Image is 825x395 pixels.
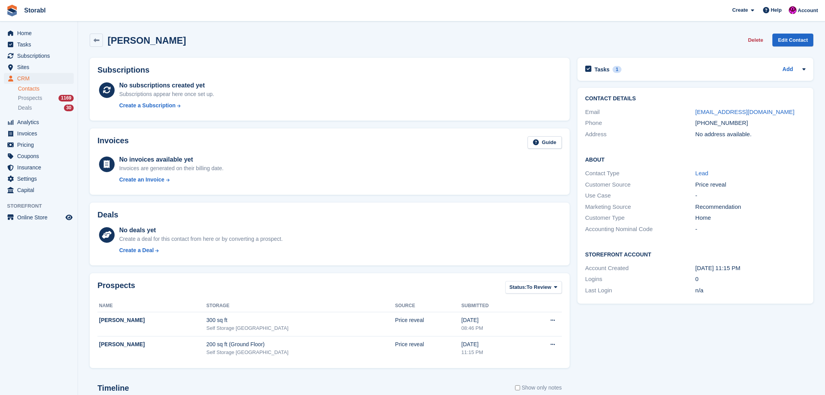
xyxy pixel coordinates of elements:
div: Create a Subscription [119,101,176,110]
img: stora-icon-8386f47178a22dfd0bd8f6a31ec36ba5ce8667c1dd55bd0f319d3a0aa187defe.svg [6,5,18,16]
div: Contact Type [585,169,696,178]
div: [PERSON_NAME] [99,316,206,324]
div: Last Login [585,286,696,295]
div: Marketing Source [585,203,696,212]
th: Submitted [461,300,524,312]
span: Account [798,7,818,14]
div: Price reveal [695,180,806,189]
div: 30 [64,105,74,111]
span: Analytics [17,117,64,128]
div: No deals yet [119,226,283,235]
div: [PHONE_NUMBER] [695,119,806,128]
h2: Contact Details [585,96,806,102]
a: Preview store [64,213,74,222]
a: Guide [528,136,562,149]
h2: Timeline [97,384,129,393]
span: Insurance [17,162,64,173]
button: Status: To Review [505,281,562,294]
a: menu [4,162,74,173]
div: Customer Source [585,180,696,189]
div: 1169 [58,95,74,101]
a: menu [4,117,74,128]
span: Capital [17,185,64,196]
a: Lead [695,170,708,176]
span: Coupons [17,151,64,162]
a: menu [4,39,74,50]
div: Subscriptions appear here once set up. [119,90,214,98]
div: Create a Deal [119,246,154,254]
a: Add [783,65,793,74]
span: Online Store [17,212,64,223]
div: Customer Type [585,214,696,222]
div: [DATE] [461,340,524,349]
div: Use Case [585,191,696,200]
th: Name [97,300,206,312]
label: Show only notes [515,384,562,392]
div: [DATE] 11:15 PM [695,264,806,273]
span: Invoices [17,128,64,139]
a: Edit Contact [772,34,813,46]
a: Storabl [21,4,49,17]
span: To Review [527,283,551,291]
div: 11:15 PM [461,349,524,356]
a: menu [4,28,74,39]
div: No invoices available yet [119,155,224,164]
input: Show only notes [515,384,520,392]
h2: About [585,155,806,163]
div: Phone [585,119,696,128]
div: Create a deal for this contact from here or by converting a prospect. [119,235,283,243]
h2: Deals [97,210,118,219]
div: [DATE] [461,316,524,324]
div: No subscriptions created yet [119,81,214,90]
div: Home [695,214,806,222]
h2: Tasks [595,66,610,73]
div: [PERSON_NAME] [99,340,206,349]
div: Logins [585,275,696,284]
a: Create a Deal [119,246,283,254]
a: [EMAIL_ADDRESS][DOMAIN_NAME] [695,109,794,115]
div: Price reveal [395,340,461,349]
h2: Storefront Account [585,250,806,258]
span: CRM [17,73,64,84]
a: menu [4,173,74,184]
th: Storage [206,300,395,312]
div: Recommendation [695,203,806,212]
th: Source [395,300,461,312]
div: Self Storage [GEOGRAPHIC_DATA] [206,324,395,332]
div: n/a [695,286,806,295]
div: No address available. [695,130,806,139]
span: Create [732,6,748,14]
h2: Invoices [97,136,129,149]
div: Self Storage [GEOGRAPHIC_DATA] [206,349,395,356]
a: menu [4,73,74,84]
span: Pricing [17,139,64,150]
a: Deals 30 [18,104,74,112]
div: Invoices are generated on their billing date. [119,164,224,173]
div: 1 [613,66,621,73]
div: Address [585,130,696,139]
a: Create an Invoice [119,176,224,184]
div: Accounting Nominal Code [585,225,696,234]
span: Settings [17,173,64,184]
a: menu [4,139,74,150]
span: Home [17,28,64,39]
span: Storefront [7,202,78,210]
button: Delete [745,34,766,46]
h2: Subscriptions [97,66,562,75]
a: menu [4,212,74,223]
a: menu [4,50,74,61]
div: Email [585,108,696,117]
a: menu [4,128,74,139]
div: 200 sq ft (Ground Floor) [206,340,395,349]
div: Create an Invoice [119,176,165,184]
a: menu [4,151,74,162]
div: - [695,191,806,200]
div: - [695,225,806,234]
a: Prospects 1169 [18,94,74,102]
span: Help [771,6,782,14]
img: Helen Morton [789,6,797,14]
h2: [PERSON_NAME] [108,35,186,46]
span: Deals [18,104,32,112]
h2: Prospects [97,281,135,295]
span: Prospects [18,94,42,102]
